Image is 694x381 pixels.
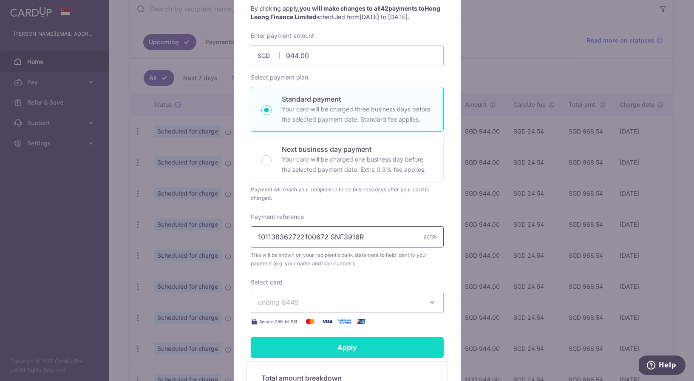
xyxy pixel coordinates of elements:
p: Standard payment [282,94,433,104]
label: Payment reference [251,213,304,221]
span: 42 [381,5,388,12]
img: Visa [319,316,336,327]
div: Payment will reach your recipient in three business days after your card is charged. [251,185,444,202]
p: Your card will be charged three business days before the selected payment date. Standard fee appl... [282,104,433,125]
p: Next business day payment [282,144,433,154]
label: Select card [251,278,283,287]
button: ending 8445 [251,292,444,313]
input: 0.00 [251,45,444,66]
input: Apply [251,337,444,358]
img: UnionPay [353,316,370,327]
span: [DATE] to [DATE] [360,13,408,20]
iframe: Opens a widget where you can find more information [639,355,686,377]
label: Enter payment amount [251,31,314,40]
span: This will be shown on your recipient’s bank statement to help identify your payment (e.g. your na... [251,251,444,268]
p: Your card will be charged one business day before the selected payment date. Extra 0.3% fee applies. [282,154,433,175]
label: Select payment plan [251,73,308,82]
span: ending 8445 [258,298,299,307]
span: SGD [258,51,280,60]
img: American Express [336,316,353,327]
p: By clicking apply, scheduled from . [251,4,444,21]
strong: you will make changes to all payments to [251,5,440,20]
span: Secure 256-bit SSL [259,318,298,325]
div: 27/35 [423,233,437,241]
img: Mastercard [302,316,319,327]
